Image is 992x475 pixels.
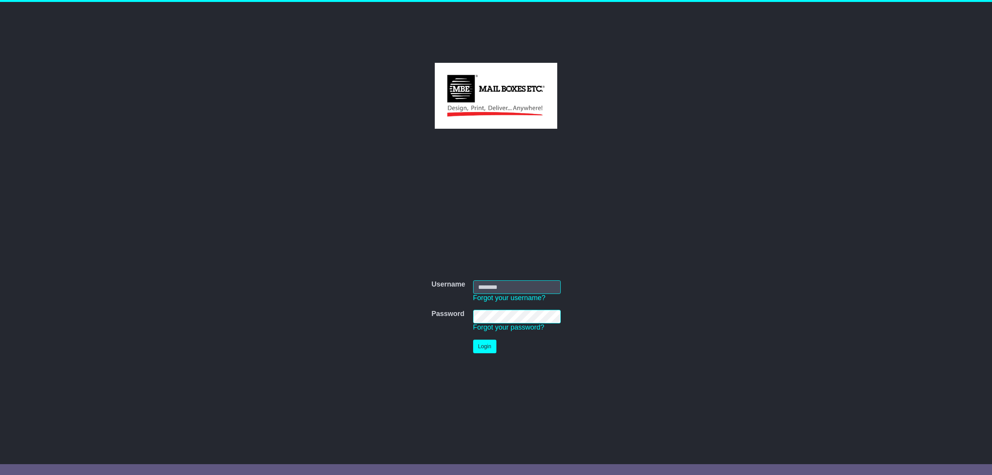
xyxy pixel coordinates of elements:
[473,340,496,353] button: Login
[473,294,546,302] a: Forgot your username?
[435,63,557,129] img: MBE Australia
[473,323,544,331] a: Forgot your password?
[431,310,464,318] label: Password
[431,280,465,289] label: Username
